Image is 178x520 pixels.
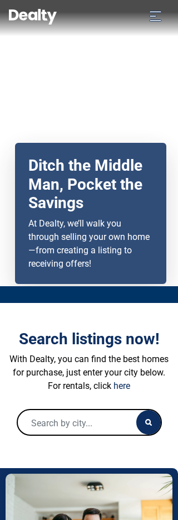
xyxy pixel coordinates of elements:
[8,330,170,349] h3: Search listings now!
[8,379,170,393] p: For rentals, click
[18,410,132,437] input: Search by city...
[142,7,169,25] button: Toggle navigation
[28,217,153,271] p: At Dealty, we’ll walk you through selling your own home—from creating a listing to receiving offers!
[9,9,57,25] img: Dealty - Buy, Sell & Rent Homes
[28,156,153,213] h2: Ditch the Middle Man, Pocket the Savings
[113,381,130,391] a: here
[8,353,170,379] p: With Dealty, you can find the best homes for purchase, just enter your city below.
